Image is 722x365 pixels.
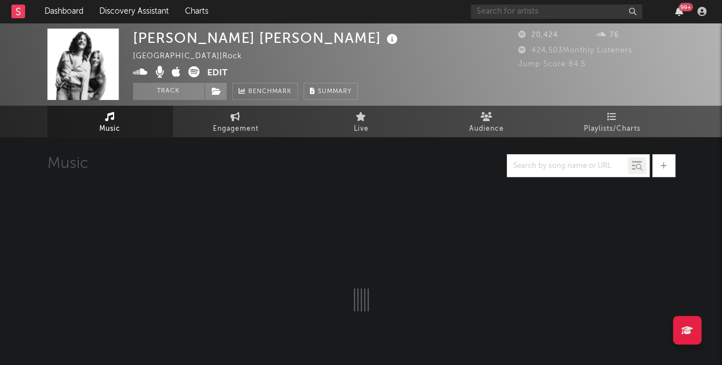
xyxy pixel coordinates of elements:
[471,5,642,19] input: Search for artists
[207,66,228,81] button: Edit
[518,47,632,54] span: 424,503 Monthly Listeners
[248,85,292,99] span: Benchmark
[173,106,299,137] a: Engagement
[99,122,120,136] span: Music
[469,122,504,136] span: Audience
[675,7,683,16] button: 99+
[133,83,204,100] button: Track
[133,50,255,63] div: [GEOGRAPHIC_DATA] | Rock
[507,162,628,171] input: Search by song name or URL
[424,106,550,137] a: Audience
[550,106,675,137] a: Playlists/Charts
[318,89,352,95] span: Summary
[304,83,358,100] button: Summary
[584,122,640,136] span: Playlists/Charts
[213,122,259,136] span: Engagement
[596,31,619,39] span: 76
[299,106,424,137] a: Live
[47,106,173,137] a: Music
[133,29,401,47] div: [PERSON_NAME] [PERSON_NAME]
[518,61,586,68] span: Jump Score: 84.5
[518,31,558,39] span: 20,424
[232,83,298,100] a: Benchmark
[679,3,693,11] div: 99 +
[354,122,369,136] span: Live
